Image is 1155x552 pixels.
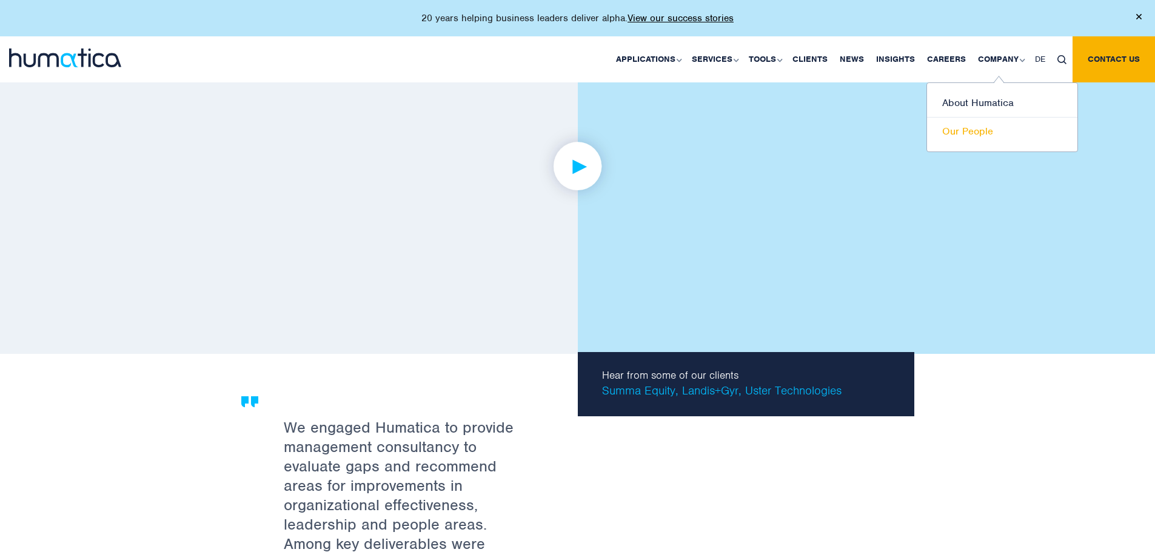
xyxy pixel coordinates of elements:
[870,36,921,82] a: Insights
[921,36,972,82] a: Careers
[421,12,734,24] p: 20 years helping business leaders deliver alpha.
[743,36,786,82] a: Tools
[972,36,1029,82] a: Company
[1073,36,1155,82] a: Contact us
[927,89,1077,118] a: About Humatica
[834,36,870,82] a: News
[786,36,834,82] a: Clients
[9,48,121,67] img: logo
[686,36,743,82] a: Services
[927,118,1077,145] a: Our People
[1029,36,1051,82] a: DE
[531,119,624,213] img: play
[602,370,896,398] p: Summa Equity, Landis+Gyr, Uster Technologies
[602,370,896,380] span: Hear from some of our clients
[610,36,686,82] a: Applications
[628,12,734,24] a: View our success stories
[1057,55,1066,64] img: search_icon
[1035,54,1045,64] span: DE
